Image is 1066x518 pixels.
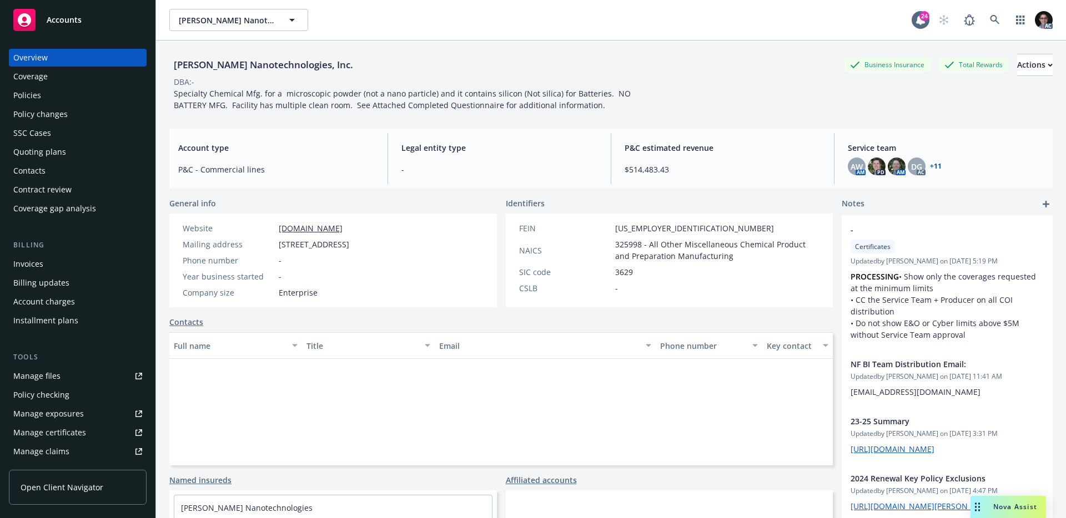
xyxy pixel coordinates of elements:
span: DG [911,161,922,172]
div: CSLB [519,282,611,294]
a: SSC Cases [9,124,147,142]
span: Legal entity type [401,142,597,154]
span: General info [169,197,216,209]
div: NAICS [519,245,611,256]
span: Nova Assist [993,502,1037,511]
a: add [1039,197,1053,211]
span: Open Client Navigator [21,481,103,493]
div: Coverage [13,68,48,85]
div: SSC Cases [13,124,51,142]
div: Overview [13,49,48,67]
span: [STREET_ADDRESS] [279,238,349,250]
span: Identifiers [506,197,545,209]
span: Service team [848,142,1044,154]
div: Actions [1017,54,1053,75]
a: [URL][DOMAIN_NAME] [851,444,934,454]
div: [PERSON_NAME] Nanotechnologies, Inc. [169,58,358,72]
div: Phone number [183,255,274,266]
span: NF BI Team Distribution Email: [851,358,1015,370]
div: 23-25 SummaryUpdatedby [PERSON_NAME] on [DATE] 3:31 PM[URL][DOMAIN_NAME] [842,407,1053,464]
a: Manage files [9,367,147,385]
button: Key contact [762,332,833,359]
a: [URL][DOMAIN_NAME][PERSON_NAME] [851,501,997,511]
div: Business Insurance [844,58,930,72]
div: SIC code [519,266,611,278]
div: Full name [174,340,285,352]
div: Year business started [183,271,274,282]
div: Total Rewards [939,58,1008,72]
span: AW [851,161,863,172]
a: Policies [9,87,147,104]
span: - [401,164,597,175]
div: Billing updates [13,274,69,292]
a: Named insureds [169,474,232,486]
a: Manage exposures [9,405,147,423]
a: Search [984,9,1006,31]
div: DBA: - [174,76,194,88]
span: Enterprise [279,287,318,298]
div: FEIN [519,222,611,234]
button: Phone number [656,332,762,359]
div: 24 [919,11,929,21]
div: Company size [183,287,274,298]
span: 2024 Renewal Key Policy Exclusions [851,473,1015,484]
a: Coverage [9,68,147,85]
div: Quoting plans [13,143,66,161]
span: [US_EMPLOYER_IDENTIFICATION_NUMBER] [615,222,774,234]
div: Policy changes [13,105,68,123]
a: Coverage gap analysis [9,200,147,217]
a: Start snowing [933,9,955,31]
span: Notes [842,197,864,211]
div: Manage claims [13,443,69,460]
button: Actions [1017,54,1053,76]
a: Policy checking [9,386,147,404]
a: +11 [930,163,942,170]
a: Account charges [9,293,147,311]
a: Billing updates [9,274,147,292]
a: Invoices [9,255,147,273]
span: Certificates [855,242,891,252]
a: Contacts [169,316,203,328]
a: Manage claims [9,443,147,460]
a: Contacts [9,162,147,180]
span: Updated by [PERSON_NAME] on [DATE] 4:47 PM [851,486,1044,496]
div: Key contact [767,340,816,352]
span: Account type [178,142,374,154]
div: NF BI Team Distribution Email:Updatedby [PERSON_NAME] on [DATE] 11:41 AM[EMAIL_ADDRESS][DOMAIN_NAME] [842,349,1053,407]
button: [PERSON_NAME] Nanotechnologies, Inc. [169,9,308,31]
div: Coverage gap analysis [13,200,96,217]
button: Title [302,332,435,359]
span: - [615,282,618,294]
div: Contacts [13,162,46,180]
span: Accounts [47,16,82,24]
a: Quoting plans [9,143,147,161]
span: - [279,271,281,282]
a: Report a Bug [958,9,980,31]
p: • Show only the coverages requested at the minimum limits • CC the Service Team + Producer on all... [851,271,1044,341]
div: Website [183,222,274,234]
div: Tools [9,352,147,363]
span: [EMAIL_ADDRESS][DOMAIN_NAME] [851,387,980,397]
span: - [279,255,281,266]
div: Mailing address [183,238,274,250]
a: Contract review [9,181,147,199]
a: [DOMAIN_NAME] [279,223,343,233]
div: Policies [13,87,41,104]
span: $514,483.43 [625,164,821,175]
strong: PROCESSING [851,271,899,282]
div: Drag to move [971,496,984,518]
button: Email [435,332,656,359]
div: Phone number [660,340,745,352]
span: Updated by [PERSON_NAME] on [DATE] 3:31 PM [851,429,1044,439]
span: P&C estimated revenue [625,142,821,154]
div: Title [306,340,418,352]
span: Specialty Chemical Mfg. for a microscopic powder (not a nano particle) and it contains silicon (N... [174,88,633,110]
a: Affiliated accounts [506,474,577,486]
div: Policy checking [13,386,69,404]
a: Installment plans [9,312,147,329]
a: Accounts [9,4,147,35]
span: Updated by [PERSON_NAME] on [DATE] 5:19 PM [851,256,1044,266]
button: Nova Assist [971,496,1046,518]
span: [PERSON_NAME] Nanotechnologies, Inc. [179,14,275,26]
